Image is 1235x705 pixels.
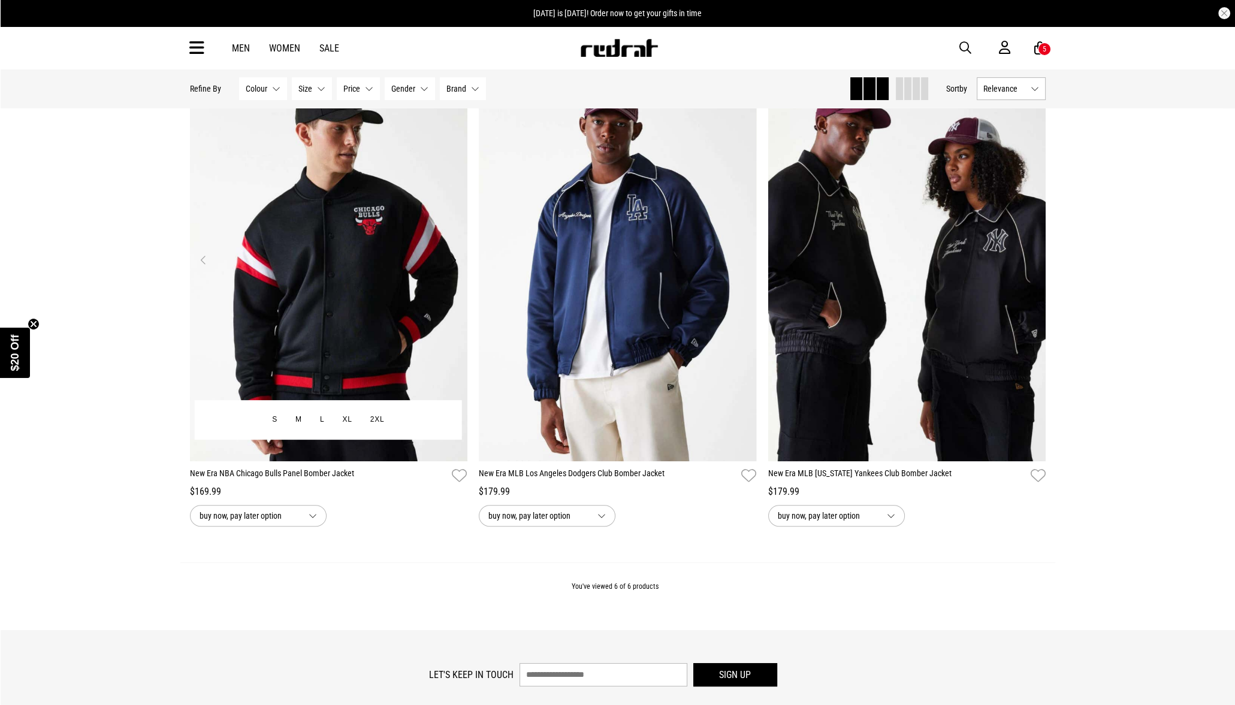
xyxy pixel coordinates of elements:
button: buy now, pay later option [190,505,327,527]
img: New Era Nba Chicago Bulls Panel Bomber Jacket in Black [190,73,467,461]
span: buy now, pay later option [200,509,299,523]
a: Men [232,43,250,54]
span: Colour [246,84,267,93]
button: buy now, pay later option [479,505,615,527]
img: Redrat logo [579,39,659,57]
span: [DATE] is [DATE]! Order now to get your gifts in time [533,8,702,18]
span: buy now, pay later option [778,509,877,523]
button: Size [292,77,332,100]
a: Women [269,43,300,54]
span: Gender [391,84,415,93]
button: Relevance [977,77,1046,100]
p: Refine By [190,84,221,93]
button: M [286,409,311,431]
a: New Era MLB [US_STATE] Yankees Club Bomber Jacket [768,467,1026,485]
a: Sale [319,43,339,54]
span: $20 Off [9,334,21,371]
a: New Era MLB Los Angeles Dodgers Club Bomber Jacket [479,467,736,485]
a: 5 [1034,42,1046,55]
div: $169.99 [190,485,467,499]
span: Relevance [983,84,1026,93]
a: New Era NBA Chicago Bulls Panel Bomber Jacket [190,467,448,485]
span: by [959,84,967,93]
button: Colour [239,77,287,100]
button: Brand [440,77,486,100]
div: $179.99 [768,485,1046,499]
img: New Era Mlb Los Angeles Dodgers Club Bomber Jacket in Blue [479,73,756,461]
span: Price [343,84,360,93]
div: 5 [1043,45,1046,53]
span: You've viewed 6 of 6 products [572,582,659,591]
button: Price [337,77,380,100]
button: Close teaser [28,318,40,330]
button: buy now, pay later option [768,505,905,527]
img: New Era Mlb New York Yankees Club Bomber Jacket in Black [768,73,1046,461]
div: $179.99 [479,485,756,499]
button: Sortby [946,81,967,96]
button: Previous [196,253,211,267]
button: 2XL [361,409,394,431]
span: buy now, pay later option [488,509,588,523]
span: Brand [446,84,466,93]
button: Gender [385,77,435,100]
button: S [263,409,286,431]
button: L [311,409,333,431]
button: Sign up [693,663,777,686]
label: Let's keep in touch [429,669,514,680]
button: Open LiveChat chat widget [10,5,46,41]
span: Size [298,84,312,93]
button: XL [333,409,361,431]
button: Next [446,253,461,267]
